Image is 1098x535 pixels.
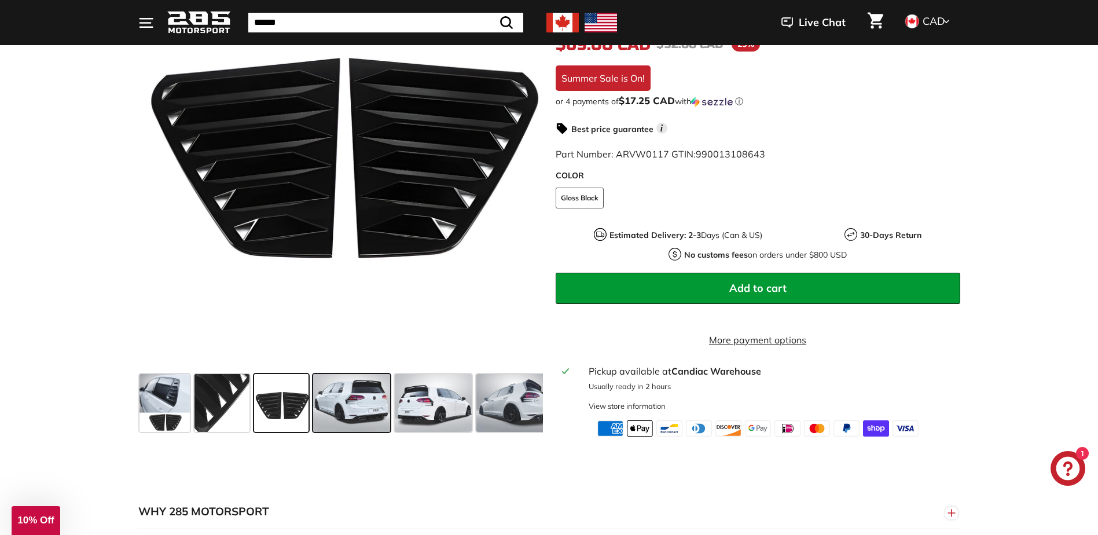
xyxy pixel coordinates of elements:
[17,515,54,526] span: 10% Off
[774,420,800,437] img: ideal
[729,281,787,295] span: Add to cart
[248,13,523,32] input: Search
[799,15,846,30] span: Live Chat
[686,420,712,437] img: diners_club
[696,148,765,159] span: 990013108643
[804,420,830,437] img: master
[923,14,945,28] span: CAD
[715,420,741,437] img: discover
[571,123,653,134] strong: Best price guarantee
[556,272,960,303] button: Add to cart
[589,364,953,378] div: Pickup available at
[656,420,682,437] img: bancontact
[627,420,653,437] img: apple_pay
[589,380,953,391] p: Usually ready in 2 hours
[589,401,666,412] div: View store information
[656,123,667,134] span: i
[556,95,960,107] div: or 4 payments of with
[861,3,890,42] a: Cart
[691,96,733,107] img: Sezzle
[766,8,861,37] button: Live Chat
[609,229,701,240] strong: Estimated Delivery: 2-3
[833,420,860,437] img: paypal
[863,420,889,437] img: shopify_pay
[860,229,921,240] strong: 30-Days Return
[167,9,231,36] img: Logo_285_Motorsport_areodynamics_components
[597,420,623,437] img: american_express
[609,229,762,241] p: Days (Can & US)
[138,494,960,529] button: WHY 285 MOTORSPORT
[1047,451,1089,489] inbox-online-store-chat: Shopify online store chat
[671,365,761,376] strong: Candiac Warehouse
[684,248,847,261] p: on orders under $800 USD
[619,94,675,106] span: $17.25 CAD
[893,420,919,437] img: visa
[556,95,960,107] div: or 4 payments of$17.25 CADwithSezzle Click to learn more about Sezzle
[556,332,960,346] a: More payment options
[745,420,771,437] img: google_pay
[684,249,748,259] strong: No customs fees
[12,506,60,535] div: 10% Off
[556,148,765,159] span: Part Number: ARVW0117 GTIN:
[556,169,960,181] label: COLOR
[556,65,651,90] div: Summer Sale is On!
